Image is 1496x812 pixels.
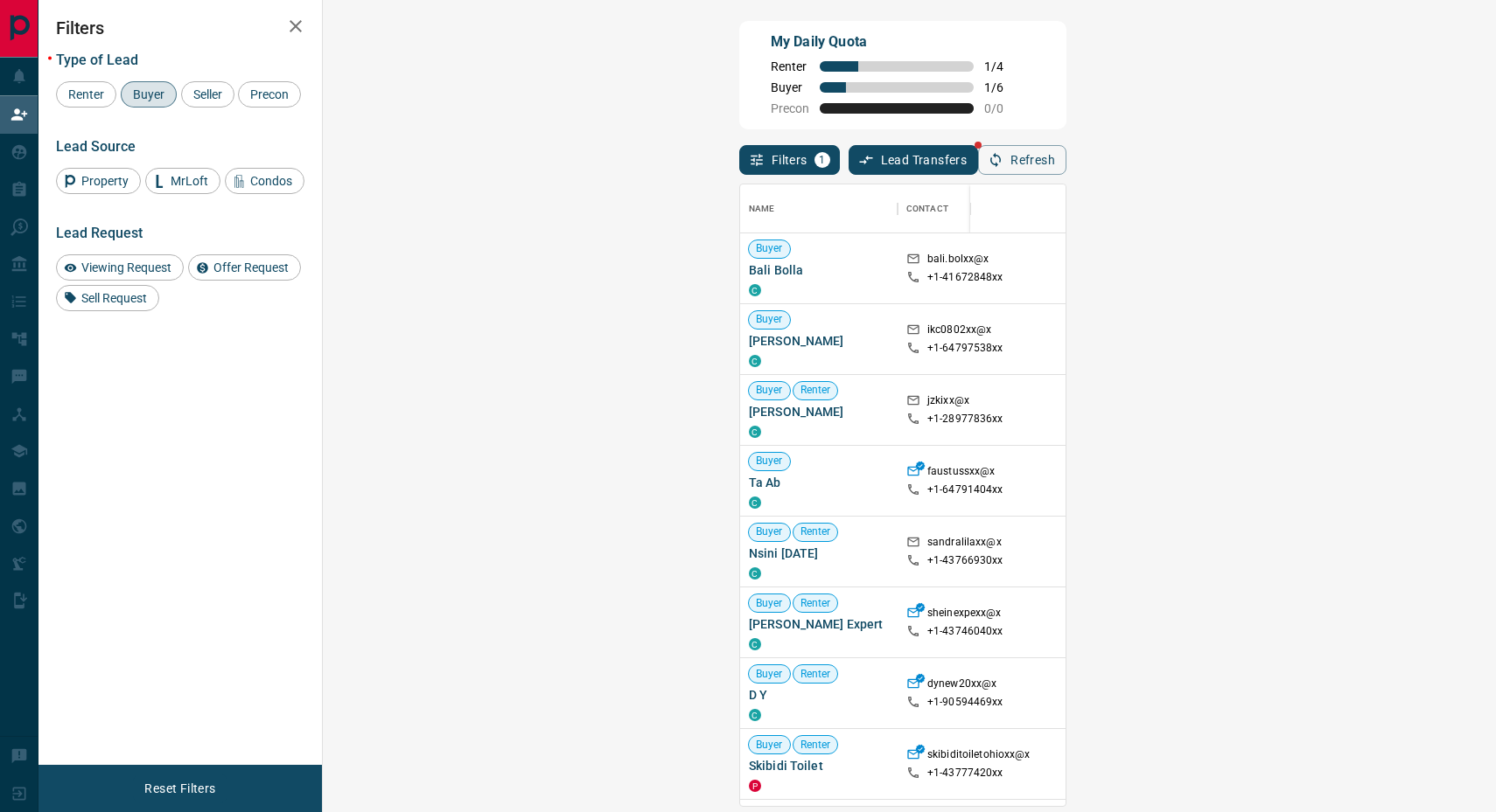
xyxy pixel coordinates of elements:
p: bali.bolxx@x [927,252,989,270]
div: Contact [906,184,948,233]
span: Precon [244,87,295,101]
div: condos.ca [749,355,761,367]
span: Renter [62,87,110,101]
div: Precon [238,81,301,108]
div: Renter [56,81,116,108]
span: Buyer [749,524,790,539]
span: Type of Lead [56,52,138,68]
p: +1- 90594469xx [927,695,1003,710]
span: Renter [793,738,838,753]
span: Bali Bolla [749,261,889,279]
span: Renter [793,667,838,682]
span: Seller [187,87,228,101]
div: MrLoft [145,168,220,194]
p: My Daily Quota [771,31,1023,52]
p: ikc0802xx@x [927,323,991,341]
span: Skibidi Toilet [749,757,889,774]
span: Buyer [749,454,790,468]
div: Seller [181,81,234,108]
span: Viewing Request [75,260,178,274]
p: sandralilaxx@x [927,535,1002,553]
span: Buyer [749,383,790,398]
div: Buyer [121,81,177,108]
span: Offer Request [207,260,295,274]
span: Buyer [749,241,790,256]
p: +1- 28977836xx [927,412,1003,427]
span: Nsini [DATE] [749,545,889,562]
span: Lead Source [56,138,136,155]
p: +1- 43766930xx [927,553,1003,568]
div: condos.ca [749,638,761,650]
div: condos.ca [749,284,761,296]
div: Contact [898,184,1038,233]
span: Buyer [749,312,790,327]
span: Renter [793,596,838,611]
span: D Y [749,686,889,704]
span: Buyer [749,667,790,682]
p: skibiditoiletohioxx@x [927,747,1031,766]
div: condos.ca [749,567,761,580]
span: Buyer [127,87,171,101]
p: +1- 43777420xx [927,766,1003,781]
p: jzkixx@x [927,393,969,412]
span: Condos [244,174,298,188]
span: 1 / 6 [984,80,1023,94]
span: [PERSON_NAME] [749,332,889,350]
div: condos.ca [749,496,761,509]
button: Refresh [978,145,1066,175]
span: 0 / 0 [984,101,1023,115]
span: Sell Request [75,291,153,305]
span: [PERSON_NAME] Expert [749,615,889,633]
div: Condos [225,168,304,194]
span: Buyer [771,80,809,94]
span: Property [75,174,135,188]
p: +1- 64791404xx [927,482,1003,497]
span: Renter [771,59,809,73]
div: condos.ca [749,426,761,438]
p: +1- 64797538xx [927,341,1003,356]
div: Sell Request [56,285,159,311]
span: 1 / 4 [984,59,1023,73]
p: +1- 43746040xx [927,624,1003,639]
span: Ta Ab [749,474,889,491]
span: Renter [793,524,838,539]
span: Precon [771,101,809,115]
span: Buyer [749,596,790,611]
button: Filters1 [739,145,840,175]
span: Renter [793,383,838,398]
div: Property [56,168,141,194]
span: MrLoft [164,174,214,188]
p: sheinexpexx@x [927,606,1002,624]
div: condos.ca [749,709,761,721]
p: dynew20xx@x [927,677,996,695]
p: faustussxx@x [927,464,996,482]
div: Name [740,184,898,233]
span: [PERSON_NAME] [749,403,889,420]
div: Offer Request [188,254,301,281]
h2: Filters [56,17,304,38]
div: Name [749,184,775,233]
button: Reset Filters [133,774,227,803]
div: property.ca [749,780,761,792]
span: Lead Request [56,225,143,241]
div: Viewing Request [56,254,184,281]
span: Buyer [749,738,790,753]
p: +1- 41672848xx [927,270,1003,285]
button: Lead Transfers [849,145,979,175]
span: 1 [816,154,828,166]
